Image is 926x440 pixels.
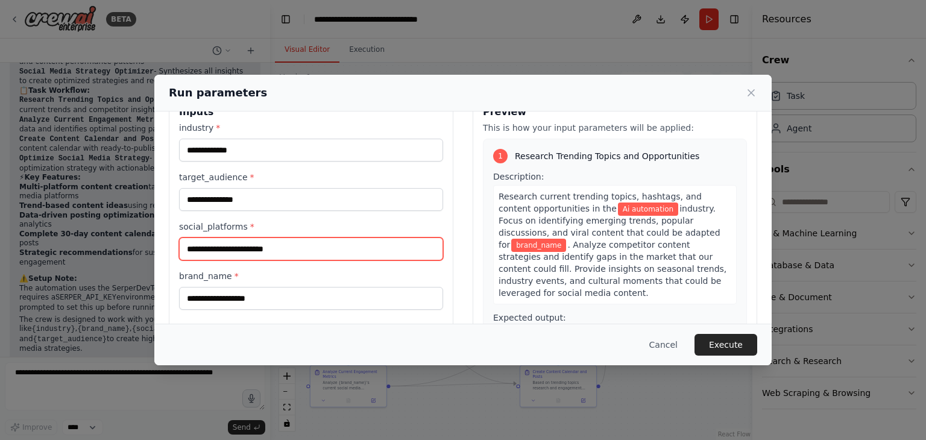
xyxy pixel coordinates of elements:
[493,149,508,163] div: 1
[483,105,747,119] h3: Preview
[499,192,702,213] span: Research current trending topics, hashtags, and content opportunities in the
[493,172,544,181] span: Description:
[179,122,443,134] label: industry
[179,171,443,183] label: target_audience
[179,270,443,282] label: brand_name
[499,240,726,298] span: . Analyze competitor content strategies and identify gaps in the market that our content could fi...
[169,84,267,101] h2: Run parameters
[179,105,443,119] h3: Inputs
[515,150,699,162] span: Research Trending Topics and Opportunities
[179,221,443,233] label: social_platforms
[493,313,566,322] span: Expected output:
[694,334,757,356] button: Execute
[483,122,747,134] p: This is how your input parameters will be applied:
[640,334,687,356] button: Cancel
[511,239,566,252] span: Variable: brand_name
[618,203,678,216] span: Variable: industry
